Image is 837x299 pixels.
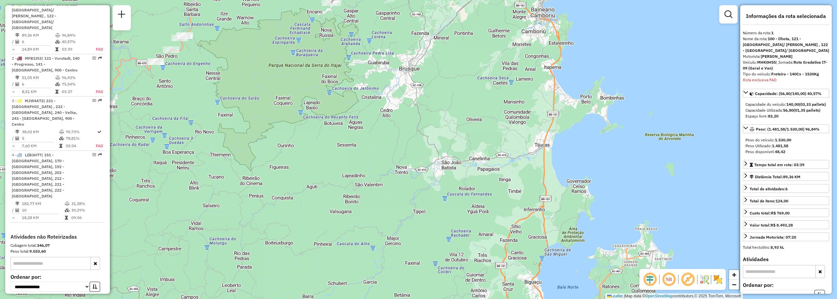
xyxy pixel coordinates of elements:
[755,91,822,96] span: Capacidade: (56,80/140,00) 40,57%
[22,200,64,207] td: 182,77 KM
[92,99,96,102] em: Opções
[750,174,800,180] div: Distância Total:
[750,234,796,240] div: Jornada Motorista: 07:20
[783,108,793,113] strong: 56,80
[745,137,791,142] span: Peso do veículo:
[12,88,15,95] td: =
[743,71,829,77] div: Tipo do veículo:
[699,274,709,285] img: Fluxo de ruas
[743,256,829,262] h4: Atividades
[743,196,829,205] a: Total de itens:124,00
[12,98,77,127] span: | 231 - [GEOGRAPHIC_DATA] , 232 - [GEOGRAPHIC_DATA], 240 - Velha, 243 - [GEOGRAPHIC_DATA], 900 - ...
[15,82,19,86] i: Total de Atividades
[92,153,96,157] em: Opções
[65,129,96,135] td: 95,73%
[12,207,15,213] td: /
[25,152,42,157] span: LZB3H77
[768,114,778,118] strong: 83,20
[680,272,696,287] span: Exibir rótulo
[97,130,101,134] i: Rota otimizada
[750,222,793,228] div: Valor total:
[55,47,59,51] i: Tempo total em rota
[12,46,15,53] td: =
[771,211,790,215] strong: R$ 769,00
[90,282,100,292] button: Ordem crescente
[757,60,776,65] strong: MHK0H55
[61,74,89,81] td: 96,43%
[59,136,64,140] i: % de utilização da cubagem
[22,81,55,87] td: 6
[98,99,102,102] em: Rota exportada
[71,207,102,213] td: 30,39%
[645,294,673,298] a: OpenStreetMap
[15,40,19,44] i: Total de Atividades
[12,143,15,149] td: =
[22,32,55,39] td: 89,36 KM
[745,149,827,155] div: Peso disponível:
[10,273,105,281] label: Ordenar por:
[783,174,800,179] span: 89,36 KM
[750,186,788,191] span: Total de atividades:
[12,98,77,127] span: 3 -
[98,56,102,60] em: Rota exportada
[10,234,105,240] h4: Atividades não Roteirizadas
[15,76,19,80] i: Distância Total
[775,137,791,142] strong: 1.530,00
[12,152,64,198] span: 4 -
[65,135,96,142] td: 78,81%
[89,46,103,53] td: FAD
[59,130,64,134] i: % de utilização do peso
[743,54,829,59] div: Motorista:
[722,8,735,21] a: Exibir filtros
[12,81,15,87] td: /
[12,214,15,221] td: =
[22,46,55,53] td: 14,89 KM
[59,144,62,148] i: Tempo total em rota
[29,249,46,254] strong: 9.033,60
[743,281,829,289] label: Ordenar por:
[65,208,70,212] i: % de utilização da cubagem
[22,143,59,149] td: 7,60 KM
[22,74,55,81] td: 51,05 KM
[12,2,79,30] span: 1 -
[71,200,102,207] td: 31,38%
[743,160,829,169] a: Tempo total em rota: 03:39
[65,216,68,220] i: Tempo total em rota
[15,208,19,212] i: Total de Atividades
[98,153,102,157] em: Rota exportada
[22,39,55,45] td: 6
[756,127,820,132] span: Peso: (1.481,58/1.530,00) 96,84%
[743,30,829,36] div: Número da rota:
[729,270,739,280] a: Zoom in
[12,56,79,72] span: 2 -
[743,184,829,193] a: Total de atividades:6
[148,58,164,65] div: Atividade não roteirizada - FABIOLA HOMEM
[12,56,79,72] span: | 131 - Vorstadt, 140 - Progresso, 141 - [GEOGRAPHIC_DATA], 900 - Centro
[12,2,79,30] span: | 100 - Ilhota, 121 - [GEOGRAPHIC_DATA]/ [PERSON_NAME] , 122 - [GEOGRAPHIC_DATA]/ [GEOGRAPHIC_DATA]
[743,134,829,157] div: Peso: (1.481,58/1.530,00) 96,84%
[776,198,788,203] strong: 124,00
[743,36,829,54] div: Nome da rota:
[55,33,60,37] i: % de utilização do peso
[55,76,60,80] i: % de utilização do peso
[55,82,60,86] i: % de utilização da cubagem
[605,293,743,299] div: Map data © contributors,© 2025 TomTom, Microsoft
[22,88,55,95] td: 8,51 KM
[10,243,105,248] div: Cubagem total:
[163,46,179,53] div: Atividade não roteirizada - RECANTO DO BARRIL CAFE COLONIAL LTDA
[750,198,788,204] div: Total de itens:
[22,129,59,135] td: 38,02 KM
[624,294,625,298] span: |
[771,30,774,35] strong: 1
[12,135,15,142] td: /
[745,107,827,113] div: Capacidade Utilizada:
[25,56,42,61] span: MFB1I53
[642,272,658,287] span: Ocultar deslocamento
[743,208,829,217] a: Custo total:R$ 769,00
[732,280,736,289] span: −
[12,39,15,45] td: /
[10,248,105,254] div: Peso total:
[743,77,829,83] div: Rota exclusiva FAD
[37,243,50,248] strong: 346,07
[61,46,89,53] td: 03:39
